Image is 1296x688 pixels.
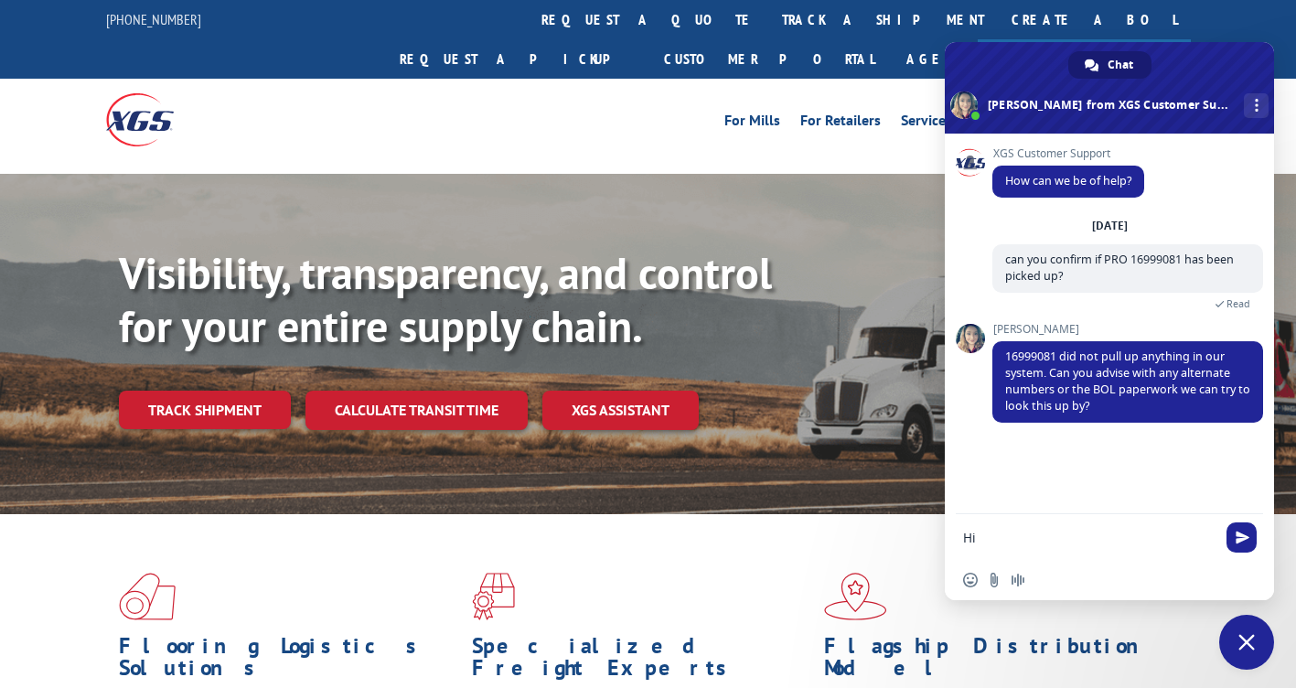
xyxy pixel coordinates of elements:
span: Send a file [987,573,1001,587]
div: More channels [1244,93,1269,118]
span: Read [1226,297,1250,310]
h1: Specialized Freight Experts [472,635,811,688]
a: Calculate transit time [305,391,528,430]
a: For Retailers [800,113,881,134]
a: XGS ASSISTANT [542,391,699,430]
span: Audio message [1011,573,1025,587]
a: Services [901,113,952,134]
a: For Mills [724,113,780,134]
span: Send [1226,522,1257,553]
h1: Flooring Logistics Solutions [119,635,458,688]
img: xgs-icon-focused-on-flooring-red [472,573,515,620]
h1: Flagship Distribution Model [824,635,1163,688]
span: 16999081 did not pull up anything in our system. Can you advise with any alternate numbers or the... [1005,349,1250,414]
b: Visibility, transparency, and control for your entire supply chain. [119,244,772,354]
div: Close chat [1219,615,1274,670]
div: Chat [1068,51,1151,79]
span: [PERSON_NAME] [992,323,1263,336]
div: [DATE] [1092,220,1128,231]
textarea: Compose your message... [963,530,1216,546]
img: xgs-icon-flagship-distribution-model-red [824,573,887,620]
a: [PHONE_NUMBER] [106,10,201,28]
a: Customer Portal [650,39,888,79]
span: XGS Customer Support [992,147,1144,160]
a: Agent [888,39,978,79]
img: xgs-icon-total-supply-chain-intelligence-red [119,573,176,620]
a: Request a pickup [386,39,650,79]
span: can you confirm if PRO 16999081 has been picked up? [1005,252,1234,284]
a: Join Our Team [978,39,1191,79]
span: How can we be of help? [1005,173,1131,188]
span: Insert an emoji [963,573,978,587]
span: Chat [1108,51,1133,79]
a: Track shipment [119,391,291,429]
